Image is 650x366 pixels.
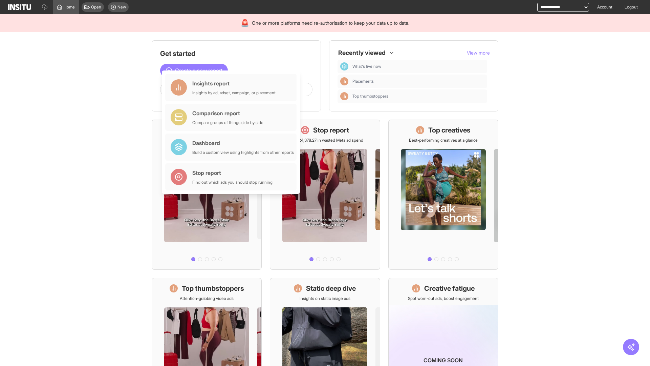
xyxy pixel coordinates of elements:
[192,120,263,125] div: Compare groups of things side by side
[428,125,471,135] h1: Top creatives
[8,4,31,10] img: Logo
[192,90,276,96] div: Insights by ad, adset, campaign, or placement
[340,77,348,85] div: Insights
[152,120,262,270] a: What's live nowSee all active ads instantly
[160,64,228,77] button: Create a new report
[352,94,388,99] span: Top thumbstoppers
[175,66,222,75] span: Create a new report
[352,79,374,84] span: Placements
[352,94,484,99] span: Top thumbstoppers
[91,4,101,10] span: Open
[300,296,350,301] p: Insights on static image ads
[180,296,234,301] p: Attention-grabbing video ads
[352,64,484,69] span: What's live now
[241,18,249,28] div: 🚨
[182,284,244,293] h1: Top thumbstoppers
[313,125,349,135] h1: Stop report
[117,4,126,10] span: New
[306,284,356,293] h1: Static deep dive
[192,139,294,147] div: Dashboard
[160,49,312,58] h1: Get started
[64,4,75,10] span: Home
[286,138,363,143] p: Save £24,378.27 in wasted Meta ad spend
[192,150,294,155] div: Build a custom view using highlights from other reports
[192,180,273,185] div: Find out which ads you should stop running
[388,120,498,270] a: Top creativesBest-performing creatives at a glance
[340,92,348,100] div: Insights
[252,20,409,26] span: One or more platforms need re-authorisation to keep your data up to date.
[270,120,380,270] a: Stop reportSave £24,378.27 in wasted Meta ad spend
[467,49,490,56] button: View more
[409,138,478,143] p: Best-performing creatives at a glance
[192,169,273,177] div: Stop report
[352,64,381,69] span: What's live now
[192,109,263,117] div: Comparison report
[352,79,484,84] span: Placements
[192,79,276,87] div: Insights report
[467,50,490,56] span: View more
[340,62,348,70] div: Dashboard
